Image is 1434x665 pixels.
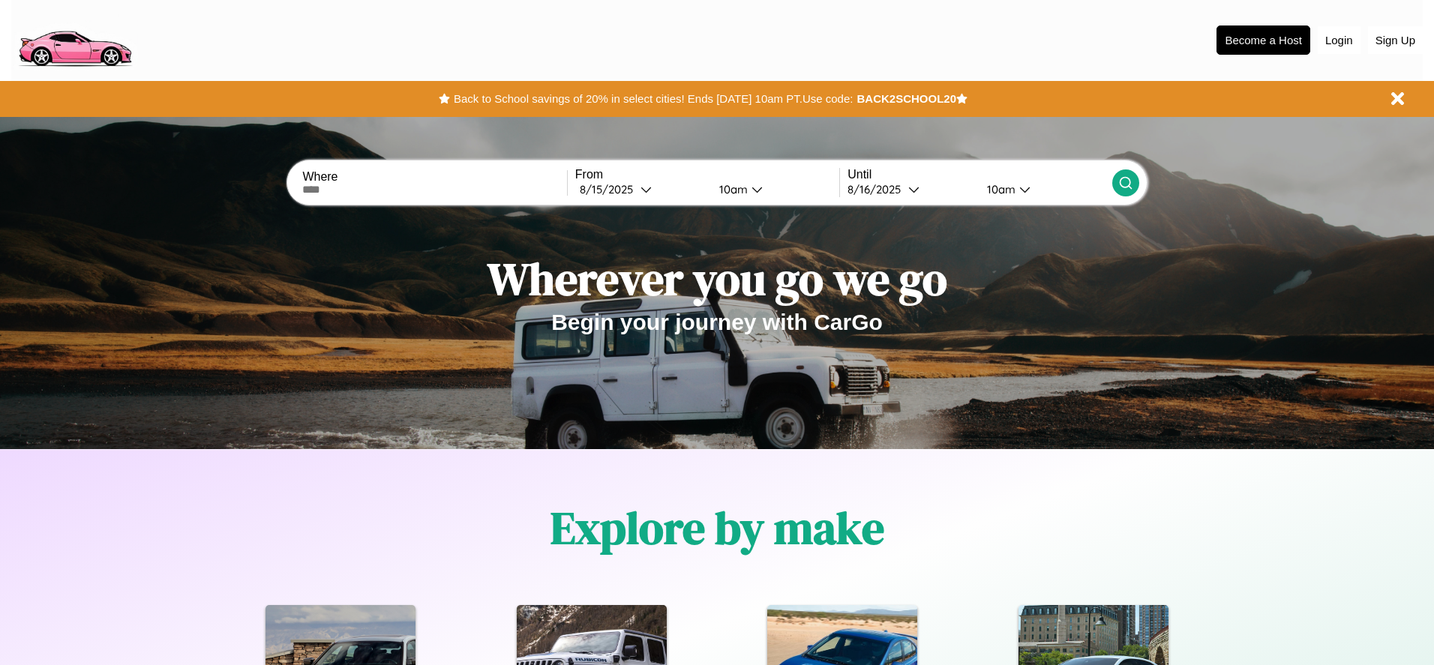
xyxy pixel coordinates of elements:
b: BACK2SCHOOL20 [856,92,956,105]
label: Until [847,168,1111,181]
div: 10am [712,182,751,196]
label: From [575,168,839,181]
div: 8 / 16 / 2025 [847,182,908,196]
img: logo [11,7,138,70]
button: Login [1318,26,1360,54]
div: 8 / 15 / 2025 [580,182,640,196]
button: Become a Host [1216,25,1310,55]
h1: Explore by make [550,497,884,559]
button: 10am [975,181,1111,197]
button: 8/15/2025 [575,181,707,197]
button: Sign Up [1368,26,1423,54]
button: Back to School savings of 20% in select cities! Ends [DATE] 10am PT.Use code: [450,88,856,109]
button: 10am [707,181,839,197]
div: 10am [979,182,1019,196]
label: Where [302,170,566,184]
